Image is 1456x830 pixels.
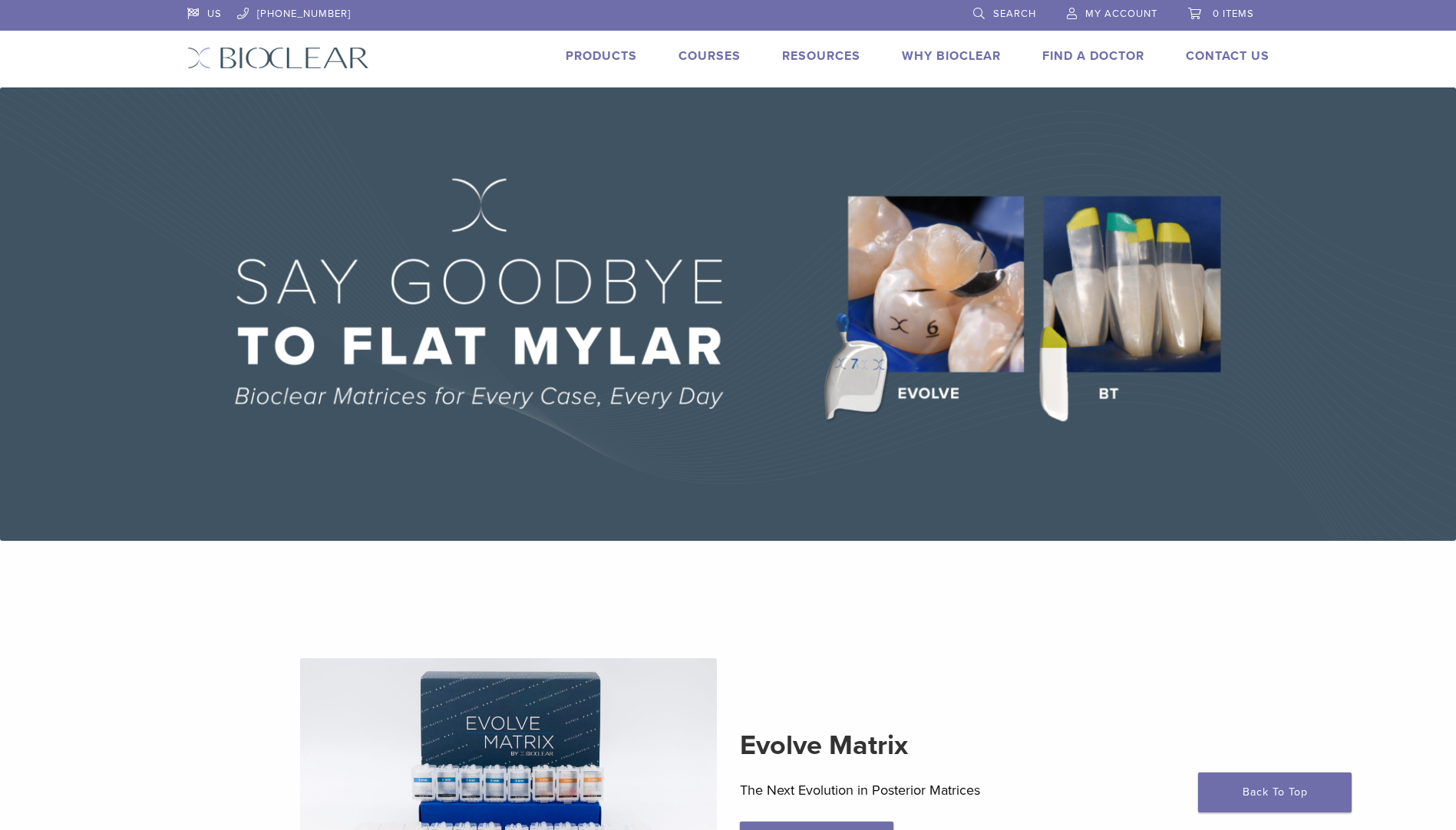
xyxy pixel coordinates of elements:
[993,8,1036,20] span: Search
[1042,48,1144,64] a: Find A Doctor
[902,48,1001,64] a: Why Bioclear
[187,47,369,69] img: Bioclear
[1085,8,1157,20] span: My Account
[740,779,1157,802] p: The Next Evolution in Posterior Matrices
[740,727,1157,764] h2: Evolve Matrix
[566,48,637,64] a: Products
[1186,48,1269,64] a: Contact Us
[678,48,741,64] a: Courses
[1198,772,1352,812] a: Back To Top
[1213,8,1254,20] span: 0 items
[782,48,860,64] a: Resources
